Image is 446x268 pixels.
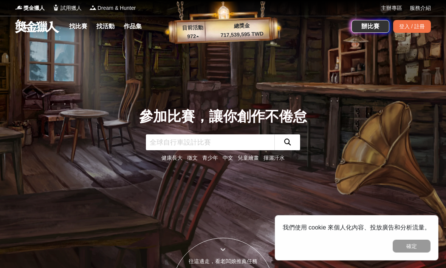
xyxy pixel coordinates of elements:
[202,155,218,161] a: 青少年
[139,106,307,127] div: 參加比賽，讓你創作不倦怠
[352,20,389,33] a: 辦比賽
[208,21,276,31] p: 總獎金
[263,155,285,161] a: 揮灑汗水
[89,4,97,11] img: Logo
[172,257,274,265] div: 往這邊走，看老闆娘推薦任務
[52,4,82,12] a: Logo試用獵人
[381,4,402,12] a: 主辦專區
[208,29,276,40] p: 717,539,595 TWD
[146,134,274,150] input: 全球自行車設計比賽
[23,4,45,12] span: 獎金獵人
[93,21,118,32] a: 找活動
[283,224,431,231] span: 我們使用 cookie 來個人化內容、投放廣告和分析流量。
[223,155,233,161] a: 中文
[15,4,45,12] a: Logo獎金獵人
[177,23,208,32] p: 目前活動
[393,20,431,33] div: 登入 / 註冊
[393,240,431,253] button: 確定
[98,4,136,12] span: Dream & Hunter
[187,155,198,161] a: 徵文
[238,155,259,161] a: 兒童繪畫
[161,155,183,161] a: 健康長大
[89,4,136,12] a: LogoDream & Hunter
[52,4,60,11] img: Logo
[178,32,208,41] p: 972 ▴
[60,4,82,12] span: 試用獵人
[121,21,145,32] a: 作品集
[66,21,90,32] a: 找比賽
[15,4,23,11] img: Logo
[410,4,431,12] a: 服務介紹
